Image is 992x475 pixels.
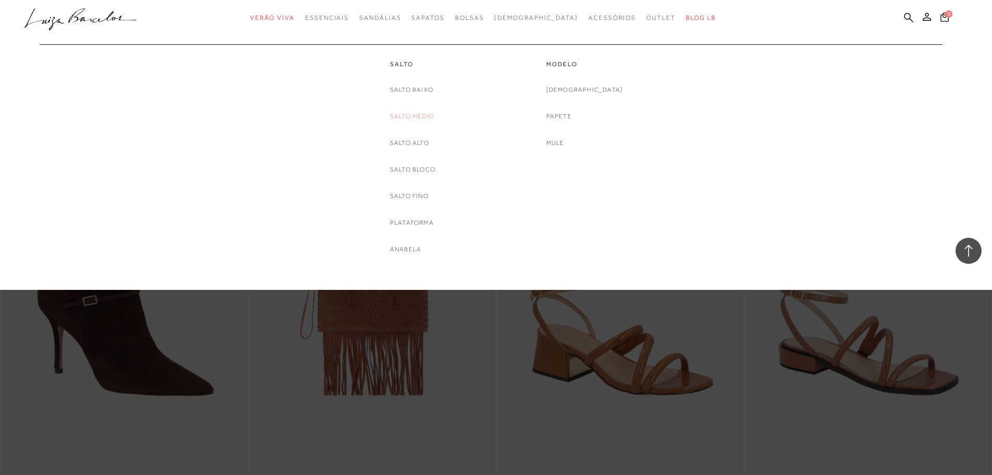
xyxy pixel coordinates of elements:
span: BLOG LB [686,14,716,21]
span: Bolsas [455,14,484,21]
span: Acessórios [588,14,636,21]
span: Sapatos [411,14,444,21]
a: noSubCategoriesText [390,138,429,149]
a: noSubCategoriesText [390,164,435,175]
a: categoryNavScreenReaderText [546,60,623,69]
a: categoryNavScreenReaderText [588,8,636,28]
span: Essenciais [305,14,349,21]
span: Verão Viva [250,14,295,21]
a: categoryNavScreenReaderText [455,8,484,28]
a: categoryNavScreenReaderText [411,8,444,28]
button: 0 [937,11,952,26]
a: noSubCategoriesText [546,111,572,122]
a: noSubCategoriesText [494,8,578,28]
span: [DEMOGRAPHIC_DATA] [494,14,578,21]
a: noSubCategoriesText [390,244,421,255]
a: categoryNavScreenReaderText [646,8,675,28]
span: Outlet [646,14,675,21]
span: 0 [945,10,952,18]
a: BLOG LB [686,8,716,28]
a: noSubCategoriesText [390,191,429,202]
a: categoryNavScreenReaderText [390,60,435,69]
a: categoryNavScreenReaderText [359,8,401,28]
span: Sandálias [359,14,401,21]
a: noSubCategoriesText [390,111,434,122]
a: noSubCategoriesText [546,138,564,149]
a: categoryNavScreenReaderText [250,8,295,28]
a: categoryNavScreenReaderText [305,8,349,28]
a: noSubCategoriesText [546,84,623,95]
a: noSubCategoriesText [390,217,434,228]
a: noSubCategoriesText [390,84,433,95]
